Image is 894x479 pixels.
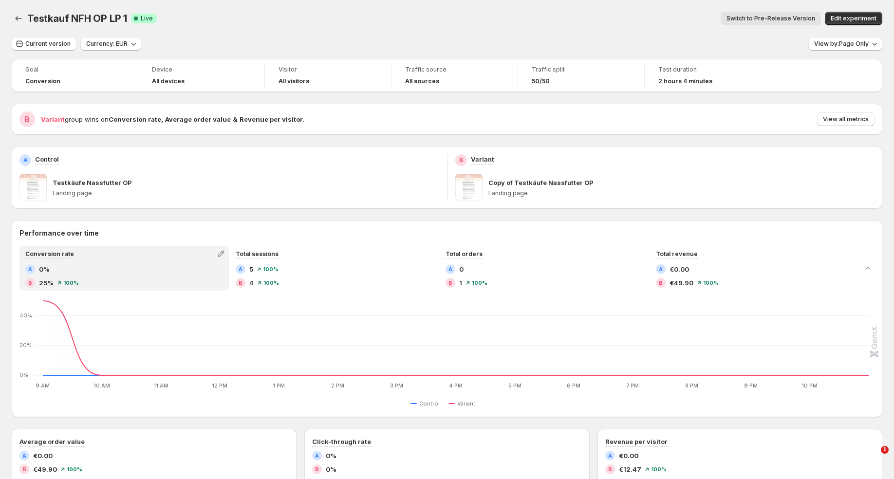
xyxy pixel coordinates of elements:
img: Testkäufe Nassfutter OP [19,174,47,201]
span: 5 [249,264,253,274]
a: Traffic sourceAll sources [405,65,504,86]
h2: B [25,114,30,124]
h2: B [608,466,612,472]
a: VisitorAll visitors [279,65,377,86]
span: 50/50 [532,77,550,85]
span: 100 % [651,466,667,472]
p: Control [35,154,59,164]
text: 10 AM [93,382,110,389]
span: Total revenue [656,250,698,258]
text: 11 AM [153,382,168,389]
span: Test duration [658,66,758,74]
span: 25% [39,278,54,288]
strong: Revenue per visitor [240,115,303,123]
h2: A [23,156,28,164]
h2: B [239,280,242,286]
span: €0.00 [33,451,53,461]
h2: A [28,266,32,272]
button: Switch to Pre-Release Version [721,12,821,25]
text: 6 PM [567,382,580,389]
text: 40% [19,312,32,319]
span: View by: Page Only [814,40,869,48]
span: 0% [326,464,336,474]
h4: All visitors [279,77,309,85]
span: Edit experiment [831,15,876,22]
span: €0.00 [619,451,638,461]
span: View all metrics [823,115,869,123]
h4: All sources [405,77,439,85]
span: 2 hours 4 minutes [658,77,712,85]
span: 100 % [263,266,279,272]
button: Back [12,12,25,25]
a: Traffic split50/50 [532,65,631,86]
text: 2 PM [331,382,344,389]
text: 9 PM [744,382,758,389]
text: 0% [19,371,28,378]
span: Switch to Pre-Release Version [726,15,815,22]
h2: B [448,280,452,286]
span: Conversion rate [25,250,74,258]
button: Control [410,398,444,409]
span: Control [419,400,440,407]
h2: B [22,466,26,472]
span: 0% [326,451,336,461]
h2: A [22,453,26,459]
span: 100 % [703,280,719,286]
p: Landing page [53,189,439,197]
span: 100 % [67,466,82,472]
h4: All devices [152,77,185,85]
strong: Conversion rate [109,115,161,123]
strong: & [233,115,238,123]
span: 100 % [63,280,79,286]
span: group wins on . [41,115,304,123]
span: Total orders [446,250,483,258]
text: 12 PM [212,382,227,389]
button: Edit experiment [825,12,882,25]
h2: A [608,453,612,459]
h3: Revenue per visitor [605,437,668,446]
text: 10 PM [801,382,818,389]
text: 20% [19,342,32,349]
a: GoalConversion [25,65,124,86]
span: €49.90 [33,464,57,474]
span: Conversion [25,77,60,85]
p: Testkäufe Nassfutter OP [53,178,132,187]
span: 1 [881,446,889,454]
span: Currency: EUR [86,40,128,48]
h2: A [659,266,663,272]
p: Variant [471,154,494,164]
button: View by:Page Only [808,37,882,51]
text: 3 PM [390,382,403,389]
span: 100 % [472,280,487,286]
span: Traffic split [532,66,631,74]
img: Copy of Testkäufe Nassfutter OP [455,174,483,201]
text: 4 PM [449,382,463,389]
span: Total sessions [236,250,279,258]
h2: A [239,266,242,272]
a: Test duration2 hours 4 minutes [658,65,758,86]
span: €0.00 [670,264,689,274]
h2: B [28,280,32,286]
button: Collapse chart [861,261,875,275]
text: 9 AM [36,382,50,389]
span: Variant [457,400,475,407]
text: 7 PM [626,382,639,389]
span: Visitor [279,66,377,74]
h2: B [459,156,463,164]
h2: A [315,453,319,459]
span: Testkauf NFH OP LP 1 [27,13,127,24]
span: Current version [25,40,71,48]
strong: Average order value [165,115,231,123]
p: Landing page [488,189,875,197]
h2: A [448,266,452,272]
span: Live [141,15,153,22]
button: View all metrics [817,112,875,126]
button: Current version [12,37,76,51]
h3: Average order value [19,437,85,446]
span: 1 [459,278,462,288]
strong: , [161,115,163,123]
h3: Click-through rate [312,437,371,446]
text: 1 PM [273,382,285,389]
span: €12.47 [619,464,641,474]
button: Currency: EUR [80,37,141,51]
